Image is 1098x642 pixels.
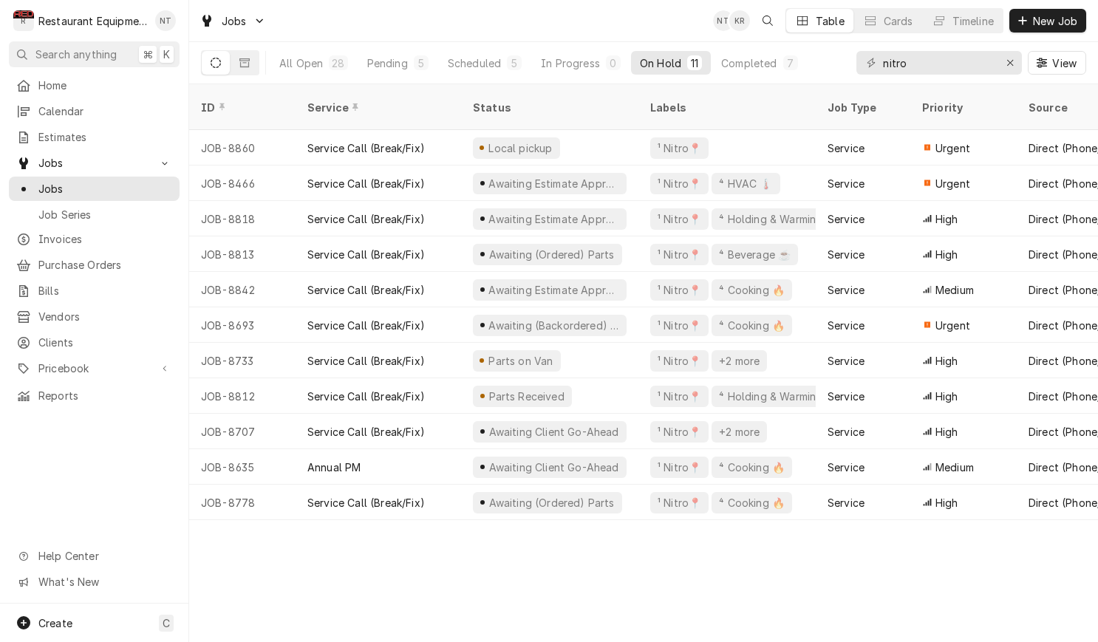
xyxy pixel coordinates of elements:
[9,151,180,175] a: Go to Jobs
[487,460,620,475] div: Awaiting Client Go-Ahead
[717,282,786,298] div: ⁴ Cooking 🔥
[756,9,780,33] button: Open search
[163,615,170,631] span: C
[713,10,734,31] div: NT
[884,13,913,29] div: Cards
[828,100,898,115] div: Job Type
[487,282,621,298] div: Awaiting Estimate Approval
[717,247,792,262] div: ⁴ Beverage ☕
[828,211,865,227] div: Service
[656,495,703,510] div: ¹ Nitro📍
[487,495,616,510] div: Awaiting (Ordered) Parts
[541,55,600,71] div: In Progress
[38,129,172,145] span: Estimates
[9,253,180,277] a: Purchase Orders
[38,207,172,222] span: Job Series
[487,318,621,333] div: Awaiting (Backordered) Parts
[952,13,994,29] div: Timeline
[9,227,180,251] a: Invoices
[38,78,172,93] span: Home
[828,353,865,369] div: Service
[307,389,425,404] div: Service Call (Break/Fix)
[729,10,750,31] div: Kelli Robinette's Avatar
[487,353,555,369] div: Parts on Van
[828,460,865,475] div: Service
[38,181,172,197] span: Jobs
[9,177,180,201] a: Jobs
[656,282,703,298] div: ¹ Nitro📍
[656,353,703,369] div: ¹ Nitro📍
[155,10,176,31] div: Nick Tussey's Avatar
[189,236,296,272] div: JOB-8813
[510,55,519,71] div: 5
[828,247,865,262] div: Service
[935,460,974,475] span: Medium
[828,176,865,191] div: Service
[9,544,180,568] a: Go to Help Center
[13,10,34,31] div: Restaurant Equipment Diagnostics's Avatar
[9,202,180,227] a: Job Series
[998,51,1022,75] button: Erase input
[935,140,970,156] span: Urgent
[9,304,180,329] a: Vendors
[9,383,180,408] a: Reports
[38,231,172,247] span: Invoices
[189,485,296,520] div: JOB-8778
[717,389,839,404] div: ⁴ Holding & Warming ♨️
[307,176,425,191] div: Service Call (Break/Fix)
[922,100,1002,115] div: Priority
[487,211,621,227] div: Awaiting Estimate Approval
[9,125,180,149] a: Estimates
[9,99,180,123] a: Calendar
[650,100,804,115] div: Labels
[38,13,147,29] div: Restaurant Equipment Diagnostics
[38,361,150,376] span: Pricebook
[935,247,958,262] span: High
[656,247,703,262] div: ¹ Nitro📍
[448,55,501,71] div: Scheduled
[656,389,703,404] div: ¹ Nitro📍
[935,389,958,404] span: High
[307,424,425,440] div: Service Call (Break/Fix)
[35,47,117,62] span: Search anything
[38,574,171,590] span: What's New
[487,389,566,404] div: Parts Received
[307,318,425,333] div: Service Call (Break/Fix)
[189,378,296,414] div: JOB-8812
[717,318,786,333] div: ⁴ Cooking 🔥
[1028,51,1086,75] button: View
[1049,55,1080,71] span: View
[189,343,296,378] div: JOB-8733
[163,47,170,62] span: K
[38,335,172,350] span: Clients
[640,55,681,71] div: On Hold
[9,279,180,303] a: Bills
[656,424,703,440] div: ¹ Nitro📍
[883,51,994,75] input: Keyword search
[717,424,761,440] div: +2 more
[935,495,958,510] span: High
[307,495,425,510] div: Service Call (Break/Fix)
[935,282,974,298] span: Medium
[189,165,296,201] div: JOB-8466
[38,617,72,629] span: Create
[656,211,703,227] div: ¹ Nitro📍
[189,449,296,485] div: JOB-8635
[816,13,845,29] div: Table
[717,353,761,369] div: +2 more
[9,570,180,594] a: Go to What's New
[189,307,296,343] div: JOB-8693
[717,460,786,475] div: ⁴ Cooking 🔥
[307,140,425,156] div: Service Call (Break/Fix)
[487,176,621,191] div: Awaiting Estimate Approval
[656,140,703,156] div: ¹ Nitro📍
[194,9,272,33] a: Go to Jobs
[935,318,970,333] span: Urgent
[307,353,425,369] div: Service Call (Break/Fix)
[9,73,180,98] a: Home
[189,272,296,307] div: JOB-8842
[307,100,446,115] div: Service
[38,257,172,273] span: Purchase Orders
[609,55,618,71] div: 0
[38,155,150,171] span: Jobs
